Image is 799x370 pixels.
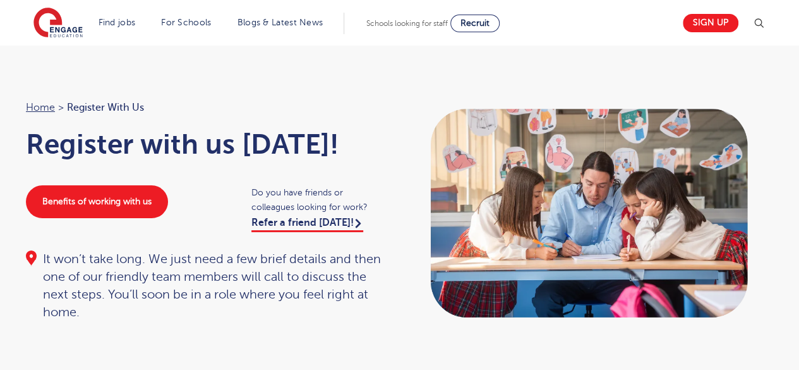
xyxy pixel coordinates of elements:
[58,102,64,113] span: >
[251,185,387,214] span: Do you have friends or colleagues looking for work?
[26,128,387,160] h1: Register with us [DATE]!
[450,15,500,32] a: Recruit
[366,19,448,28] span: Schools looking for staff
[33,8,83,39] img: Engage Education
[26,99,387,116] nav: breadcrumb
[460,18,490,28] span: Recruit
[67,99,144,116] span: Register with us
[161,18,211,27] a: For Schools
[251,217,363,232] a: Refer a friend [DATE]!
[26,185,168,218] a: Benefits of working with us
[26,250,387,321] div: It won’t take long. We just need a few brief details and then one of our friendly team members wi...
[26,102,55,113] a: Home
[99,18,136,27] a: Find jobs
[237,18,323,27] a: Blogs & Latest News
[683,14,738,32] a: Sign up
